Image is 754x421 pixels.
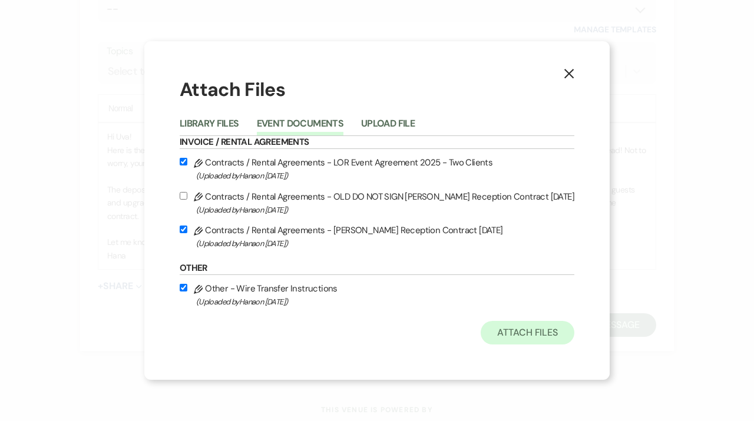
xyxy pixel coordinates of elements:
[361,119,415,135] button: Upload File
[180,281,574,309] label: Other - Wire Transfer Instructions
[180,119,239,135] button: Library Files
[196,295,574,309] span: (Uploaded by Hana on [DATE] )
[196,203,574,217] span: (Uploaded by Hana on [DATE] )
[180,284,187,291] input: Other - Wire Transfer Instructions(Uploaded byHanaon [DATE])
[257,119,343,135] button: Event Documents
[180,136,574,149] h6: Invoice / Rental Agreements
[180,262,574,275] h6: Other
[180,155,574,183] label: Contracts / Rental Agreements - LOR Event Agreement 2025 - Two Clients
[196,237,574,250] span: (Uploaded by Hana on [DATE] )
[481,321,574,344] button: Attach Files
[180,226,187,233] input: Contracts / Rental Agreements - [PERSON_NAME] Reception Contract [DATE](Uploaded byHanaon [DATE])
[180,189,574,217] label: Contracts / Rental Agreements - OLD DO NOT SIGN [PERSON_NAME] Reception Contract [DATE]
[180,77,574,103] h1: Attach Files
[180,192,187,200] input: Contracts / Rental Agreements - OLD DO NOT SIGN [PERSON_NAME] Reception Contract [DATE](Uploaded ...
[180,158,187,165] input: Contracts / Rental Agreements - LOR Event Agreement 2025 - Two Clients(Uploaded byHanaon [DATE])
[180,223,574,250] label: Contracts / Rental Agreements - [PERSON_NAME] Reception Contract [DATE]
[196,169,574,183] span: (Uploaded by Hana on [DATE] )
